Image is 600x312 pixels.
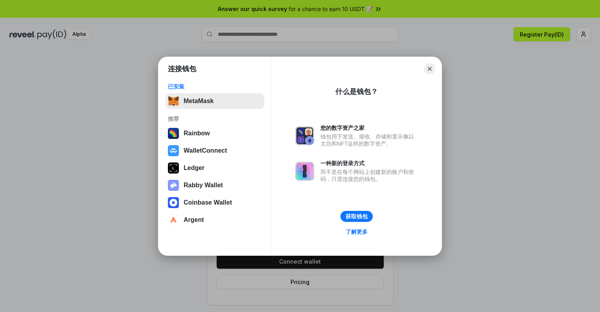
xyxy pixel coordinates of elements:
button: Close [424,63,435,74]
button: Rainbow [166,126,264,141]
div: Argent [184,216,204,223]
div: 推荐 [168,115,262,122]
div: 一种新的登录方式 [320,160,418,167]
a: 了解更多 [341,227,372,237]
div: 已安装 [168,83,262,90]
div: 获取钱包 [346,213,368,220]
div: MetaMask [184,98,213,105]
div: 您的数字资产之家 [320,124,418,131]
img: svg+xml,%3Csvg%20xmlns%3D%22http%3A%2F%2Fwww.w3.org%2F2000%2Fsvg%22%20fill%3D%22none%22%20viewBox... [168,180,179,191]
button: Argent [166,212,264,228]
img: svg+xml,%3Csvg%20xmlns%3D%22http%3A%2F%2Fwww.w3.org%2F2000%2Fsvg%22%20fill%3D%22none%22%20viewBox... [295,126,314,145]
button: MetaMask [166,93,264,109]
div: WalletConnect [184,147,227,154]
h1: 连接钱包 [168,64,196,74]
div: 了解更多 [346,228,368,235]
div: Rainbow [184,130,210,137]
img: svg+xml,%3Csvg%20width%3D%2228%22%20height%3D%2228%22%20viewBox%3D%220%200%2028%2028%22%20fill%3D... [168,214,179,225]
div: Rabby Wallet [184,182,223,189]
button: Rabby Wallet [166,177,264,193]
button: Ledger [166,160,264,176]
div: 钱包用于发送、接收、存储和显示像以太坊和NFT这样的数字资产。 [320,133,418,147]
div: 什么是钱包？ [335,87,378,96]
button: Coinbase Wallet [166,195,264,210]
img: svg+xml,%3Csvg%20width%3D%2228%22%20height%3D%2228%22%20viewBox%3D%220%200%2028%2028%22%20fill%3D... [168,197,179,208]
img: svg+xml,%3Csvg%20xmlns%3D%22http%3A%2F%2Fwww.w3.org%2F2000%2Fsvg%22%20width%3D%2228%22%20height%3... [168,162,179,174]
div: 而不是在每个网站上创建新的账户和密码，只需连接您的钱包。 [320,168,418,183]
img: svg+xml,%3Csvg%20width%3D%22120%22%20height%3D%22120%22%20viewBox%3D%220%200%20120%20120%22%20fil... [168,128,179,139]
img: svg+xml,%3Csvg%20width%3D%2228%22%20height%3D%2228%22%20viewBox%3D%220%200%2028%2028%22%20fill%3D... [168,145,179,156]
div: Ledger [184,164,204,172]
img: svg+xml,%3Csvg%20fill%3D%22none%22%20height%3D%2233%22%20viewBox%3D%220%200%2035%2033%22%20width%... [168,96,179,107]
button: 获取钱包 [340,211,373,222]
img: svg+xml,%3Csvg%20xmlns%3D%22http%3A%2F%2Fwww.w3.org%2F2000%2Fsvg%22%20fill%3D%22none%22%20viewBox... [295,162,314,181]
div: Coinbase Wallet [184,199,232,206]
button: WalletConnect [166,143,264,159]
